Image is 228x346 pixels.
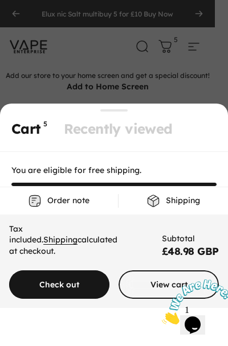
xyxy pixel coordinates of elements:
span: You are eligible for free shipping. [11,166,217,176]
img: logo_orange.svg [18,18,27,27]
img: tab_domain_overview_orange.svg [31,66,40,75]
span: 1 [5,5,9,14]
iframe: chat widget [157,275,228,329]
img: tab_keywords_by_traffic_grey.svg [113,66,123,75]
div: £48.98 GBP [162,246,219,257]
div: Domain: [DOMAIN_NAME] [30,30,125,39]
div: Domain Overview [43,67,102,75]
span: Order note [47,196,89,206]
span: Subtotal [162,233,219,244]
span: Shipping [166,196,200,206]
div: Keywords by Traffic [126,67,192,75]
img: Chat attention grabber [5,5,75,50]
span: Recently viewed [64,120,173,137]
button: Check out [9,270,109,299]
img: website_grey.svg [18,30,27,39]
a: Shipping [43,234,78,245]
a: View cart [119,270,219,299]
div: Tax included. calculated at checkout. [9,224,109,257]
button: Recently viewed [64,122,173,138]
div: v 4.0.24 [32,18,56,27]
